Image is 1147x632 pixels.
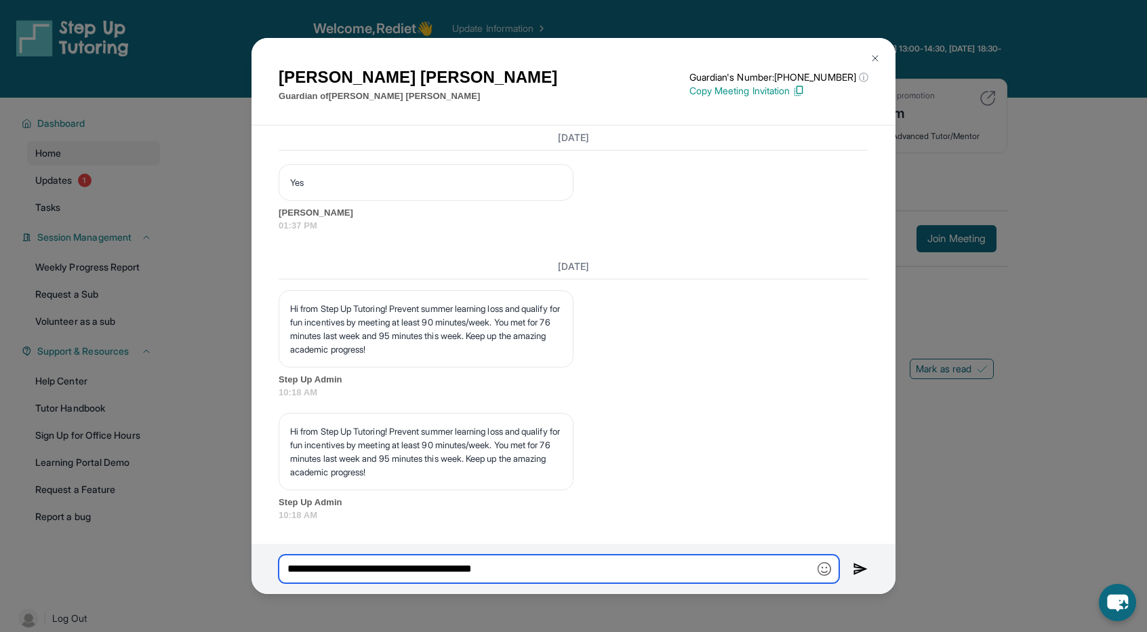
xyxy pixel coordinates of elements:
p: Guardian of [PERSON_NAME] [PERSON_NAME] [279,90,557,103]
p: Yes [290,176,562,189]
img: Emoji [818,562,831,576]
span: Step Up Admin [279,373,868,387]
p: Copy Meeting Invitation [689,84,868,98]
span: 10:18 AM [279,509,868,522]
button: chat-button [1099,584,1136,621]
span: 10:18 AM [279,386,868,399]
p: Guardian's Number: [PHONE_NUMBER] [689,71,868,84]
img: Copy Icon [792,85,805,97]
h3: [DATE] [279,131,868,144]
h1: [PERSON_NAME] [PERSON_NAME] [279,65,557,90]
img: Close Icon [870,53,881,64]
h3: [DATE] [279,260,868,273]
span: ⓘ [859,71,868,84]
p: Hi from Step Up Tutoring! Prevent summer learning loss and qualify for fun incentives by meeting ... [290,424,562,479]
img: Send icon [853,561,868,577]
p: Hi from Step Up Tutoring! Prevent summer learning loss and qualify for fun incentives by meeting ... [290,302,562,356]
span: Step Up Admin [279,496,868,509]
span: [PERSON_NAME] [279,206,868,220]
span: 01:37 PM [279,219,868,233]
